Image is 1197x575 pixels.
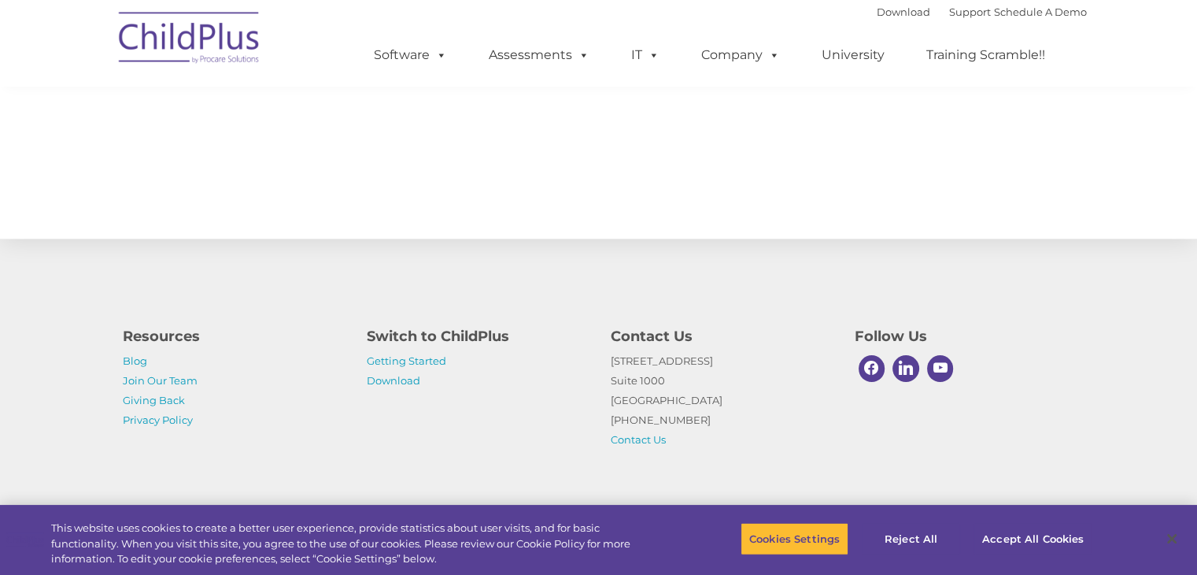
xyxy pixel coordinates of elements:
a: University [806,39,900,71]
a: Training Scramble!! [911,39,1061,71]
a: Software [358,39,463,71]
a: Giving Back [123,394,185,406]
a: IT [615,39,675,71]
div: This website uses cookies to create a better user experience, provide statistics about user visit... [51,521,659,567]
img: ChildPlus by Procare Solutions [111,1,268,80]
a: Linkedin [889,351,923,386]
h4: Follow Us [855,325,1075,347]
h4: Resources [123,325,343,347]
a: Join Our Team [123,374,198,387]
a: Download [367,374,420,387]
a: Youtube [923,351,958,386]
button: Reject All [862,522,960,555]
h4: Switch to ChildPlus [367,325,587,347]
p: [STREET_ADDRESS] Suite 1000 [GEOGRAPHIC_DATA] [PHONE_NUMBER] [611,351,831,450]
h4: Contact Us [611,325,831,347]
a: Privacy Policy [123,414,193,426]
button: Accept All Cookies [973,522,1092,555]
a: Schedule A Demo [994,6,1087,18]
span: Last name [219,104,267,116]
font: | [877,6,1087,18]
button: Close [1155,521,1189,556]
a: Support [949,6,991,18]
a: Company [685,39,796,71]
a: Getting Started [367,354,446,367]
button: Cookies Settings [741,522,848,555]
a: Assessments [473,39,605,71]
a: Facebook [855,351,889,386]
a: Blog [123,354,147,367]
a: Contact Us [611,433,666,446]
a: Download [877,6,930,18]
span: Phone number [219,169,286,180]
